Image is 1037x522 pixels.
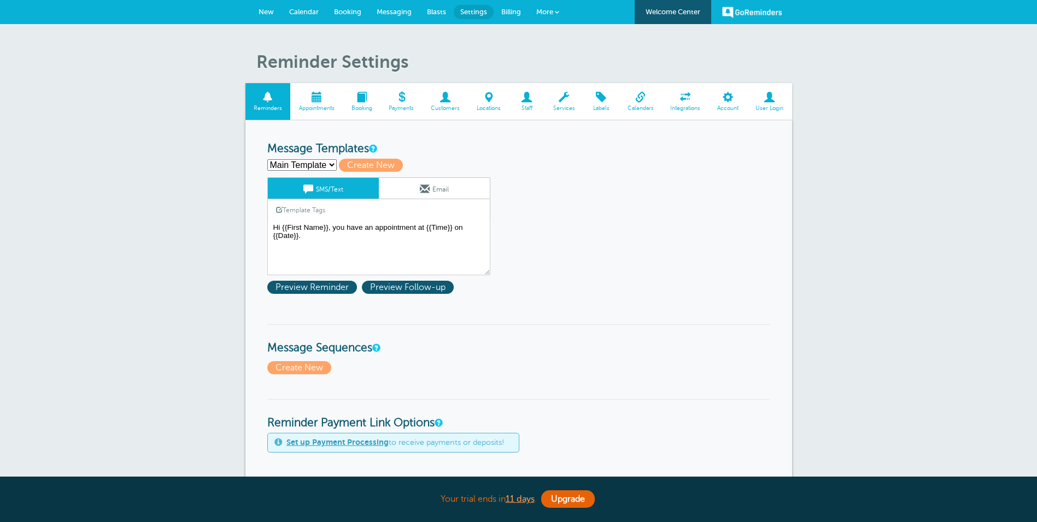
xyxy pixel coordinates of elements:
[550,105,578,112] span: Services
[286,438,389,446] a: Set up Payment Processing
[454,5,494,19] a: Settings
[296,105,337,112] span: Appointments
[251,105,285,112] span: Reminders
[509,83,544,120] a: Staff
[362,281,454,294] span: Preview Follow-up
[286,438,504,447] span: to receive payments or deposits!
[662,83,709,120] a: Integrations
[747,83,792,120] a: User Login
[267,324,770,355] h3: Message Sequences
[541,490,595,508] a: Upgrade
[709,83,747,120] a: Account
[536,8,553,16] span: More
[267,361,331,374] span: Create New
[474,105,504,112] span: Locations
[544,83,583,120] a: Services
[380,83,423,120] a: Payments
[267,363,334,373] a: Create New
[348,105,375,112] span: Booking
[377,8,412,16] span: Messaging
[667,105,704,112] span: Integrations
[268,178,379,199] a: SMS/Text
[501,8,521,16] span: Billing
[369,145,376,152] a: This is the wording for your reminder and follow-up messages. You can create multiple templates i...
[372,344,379,351] a: Message Sequences allow you to setup multiple reminder schedules that can use different Message T...
[267,282,362,292] a: Preview Reminder
[753,105,787,112] span: User Login
[339,159,403,172] span: Create New
[268,199,333,221] a: Template Tags
[267,281,357,294] span: Preview Reminder
[259,8,274,16] span: New
[624,105,657,112] span: Calendars
[427,8,446,16] span: Blasts
[468,83,509,120] a: Locations
[460,8,487,16] span: Settings
[334,8,361,16] span: Booking
[343,83,380,120] a: Booking
[267,142,770,156] h3: Message Templates
[339,160,408,170] a: Create New
[714,105,742,112] span: Account
[256,51,792,72] h1: Reminder Settings
[290,83,343,120] a: Appointments
[993,478,1026,511] iframe: Resource center
[583,83,619,120] a: Labels
[245,488,792,511] div: Your trial ends in .
[589,105,613,112] span: Labels
[423,83,468,120] a: Customers
[386,105,417,112] span: Payments
[267,221,490,275] textarea: Hi {{First Name}}, you have an appointment at {{Time}} on {{Date}}.
[379,178,490,199] a: Email
[428,105,463,112] span: Customers
[619,83,662,120] a: Calendars
[267,399,770,430] h3: Reminder Payment Link Options
[435,419,441,426] a: These settings apply to all templates. Automatically add a payment link to your reminders if an a...
[289,8,319,16] span: Calendar
[506,494,535,504] a: 11 days
[362,282,456,292] a: Preview Follow-up
[514,105,539,112] span: Staff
